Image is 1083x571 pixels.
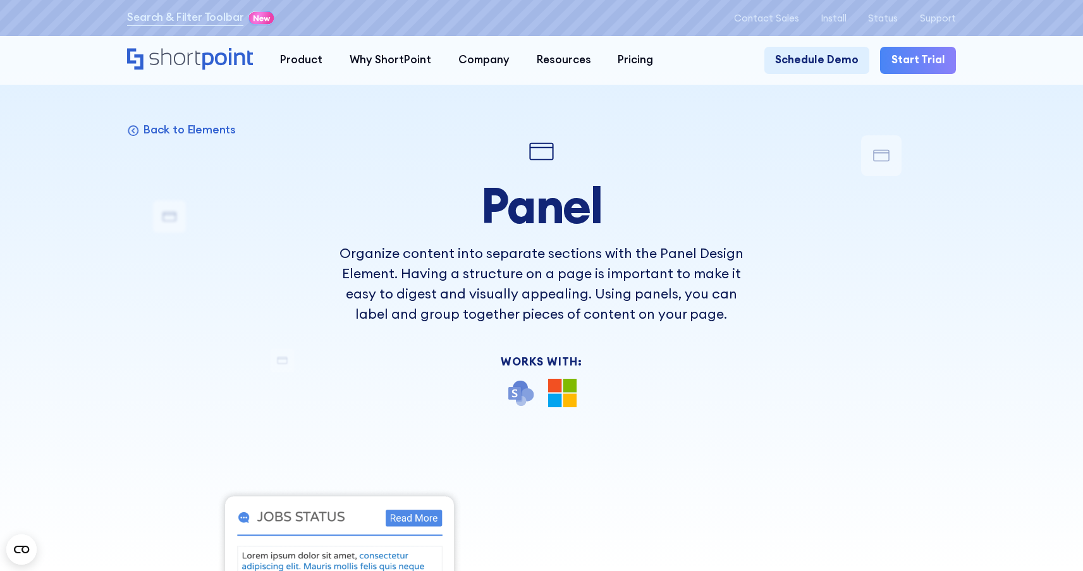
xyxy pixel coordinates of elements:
[127,9,243,26] a: Search & Filter Toolbar
[338,357,744,367] div: Works With:
[764,47,869,74] a: Schedule Demo
[1020,510,1083,571] iframe: Chat Widget
[350,52,431,68] div: Why ShortPoint
[127,48,253,71] a: Home
[267,47,336,74] a: Product
[734,13,799,23] a: Contact Sales
[537,52,591,68] div: Resources
[143,122,236,137] p: Back to Elements
[6,534,37,565] button: Open CMP widget
[604,47,667,74] a: Pricing
[127,122,236,137] a: Back to Elements
[880,47,955,74] a: Start Trial
[336,47,445,74] a: Why ShortPoint
[458,52,510,68] div: Company
[523,47,604,74] a: Resources
[280,52,322,68] div: Product
[525,135,558,168] img: Panel
[338,243,744,324] p: Organize content into separate sections with the Panel Design Element. Having a structure on a pa...
[548,379,577,407] img: Microsoft 365 logo
[444,47,523,74] a: Company
[821,13,847,23] a: Install
[920,13,956,23] a: Support
[506,379,535,407] img: SharePoint icon
[338,179,744,233] h1: Panel
[618,52,653,68] div: Pricing
[868,13,898,23] a: Status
